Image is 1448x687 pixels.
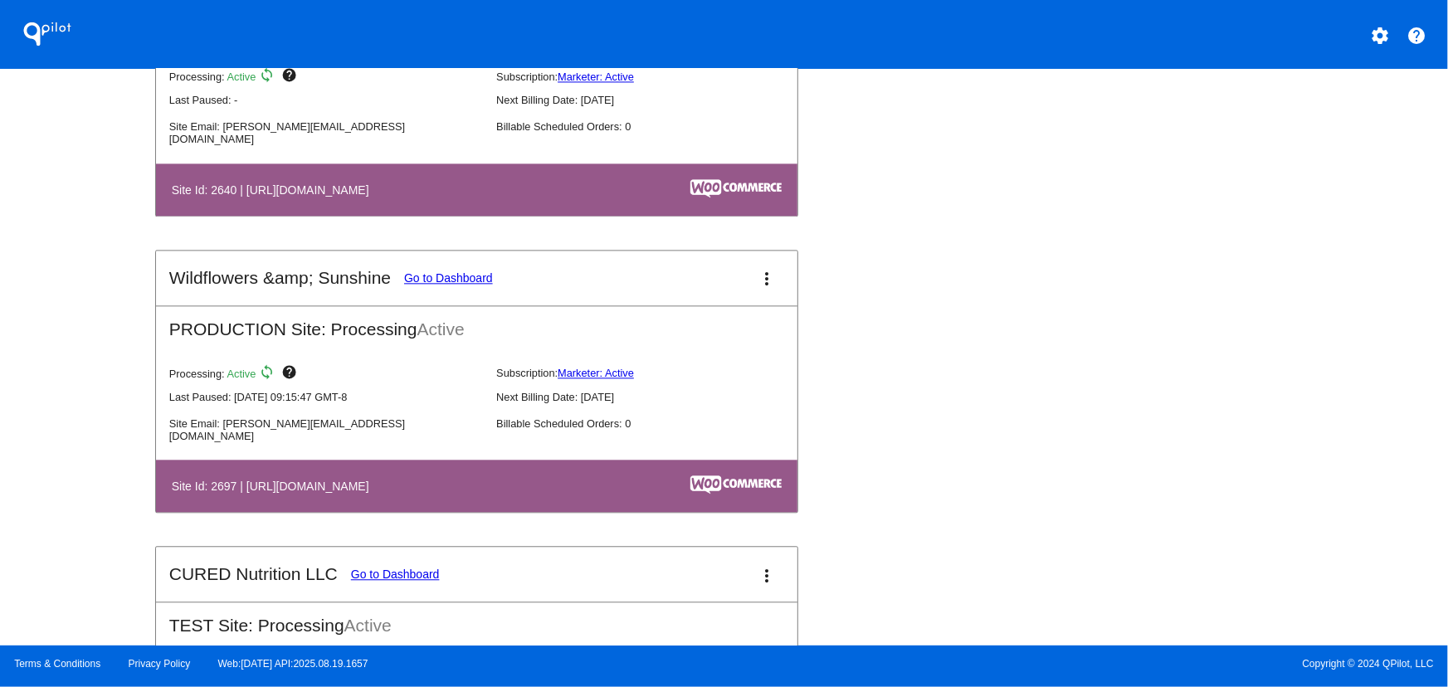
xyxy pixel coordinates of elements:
h1: QPilot [14,17,80,51]
h4: Site Id: 2640 | [URL][DOMAIN_NAME] [172,183,378,197]
h2: TEST Site: Processing [156,602,797,636]
p: Last Paused: - [169,94,483,106]
p: Site Email: [PERSON_NAME][EMAIL_ADDRESS][DOMAIN_NAME] [169,417,483,442]
a: Go to Dashboard [351,568,440,581]
mat-icon: help [1407,26,1427,46]
p: Billable Scheduled Orders: 0 [496,417,810,430]
a: Go to Dashboard [404,271,493,285]
p: Next Billing Date: [DATE] [496,94,810,106]
mat-icon: settings [1370,26,1390,46]
a: Marketer: Active [558,367,634,379]
a: Web:[DATE] API:2025.08.19.1657 [218,658,368,670]
p: Processing: [169,364,483,384]
p: Subscription: [496,367,810,379]
mat-icon: help [281,67,301,87]
span: Active [417,319,465,339]
h2: PRODUCTION Site: Processing [156,306,797,339]
p: Site Email: [PERSON_NAME][EMAIL_ADDRESS][DOMAIN_NAME] [169,120,483,145]
mat-icon: more_vert [758,269,778,289]
img: c53aa0e5-ae75-48aa-9bee-956650975ee5 [690,475,782,494]
a: Privacy Policy [129,658,191,670]
span: Active [227,367,256,379]
p: Processing: [169,67,483,87]
mat-icon: sync [259,364,279,384]
mat-icon: more_vert [758,566,778,586]
p: Subscription: [496,71,810,83]
span: Active [344,616,392,635]
h2: Wildflowers &amp; Sunshine [169,268,391,288]
h2: CURED Nutrition LLC [169,564,338,584]
a: Terms & Conditions [14,658,100,670]
mat-icon: sync [259,67,279,87]
span: Copyright © 2024 QPilot, LLC [739,658,1434,670]
a: Marketer: Active [558,71,634,83]
h4: Site Id: 2697 | [URL][DOMAIN_NAME] [172,480,378,493]
span: Active [227,71,256,83]
p: Last Paused: [DATE] 09:15:47 GMT-8 [169,391,483,403]
p: Billable Scheduled Orders: 0 [496,120,810,133]
img: c53aa0e5-ae75-48aa-9bee-956650975ee5 [690,179,782,197]
mat-icon: help [281,364,301,384]
p: Next Billing Date: [DATE] [496,391,810,403]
